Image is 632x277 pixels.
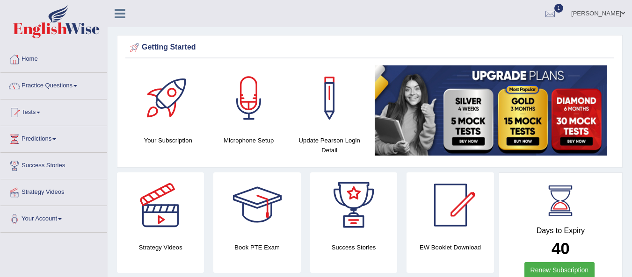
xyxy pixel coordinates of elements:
h4: EW Booklet Download [407,242,494,252]
a: Practice Questions [0,73,107,96]
img: small5.jpg [375,65,608,156]
h4: Success Stories [310,242,397,252]
a: Success Stories [0,153,107,176]
a: Tests [0,99,107,123]
a: Home [0,46,107,70]
h4: Microphone Setup [213,135,285,145]
div: Getting Started [128,41,612,55]
h4: Strategy Videos [117,242,204,252]
h4: Update Pearson Login Detail [294,135,365,155]
a: Predictions [0,126,107,149]
a: Strategy Videos [0,179,107,203]
h4: Book PTE Exam [213,242,300,252]
a: Your Account [0,206,107,229]
h4: Your Subscription [132,135,204,145]
span: 1 [554,4,564,13]
b: 40 [552,239,570,257]
h4: Days to Expiry [509,227,612,235]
